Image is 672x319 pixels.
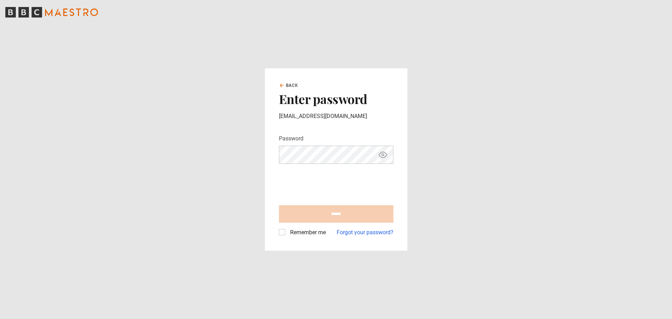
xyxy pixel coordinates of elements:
label: Remember me [287,228,326,237]
h2: Enter password [279,91,393,106]
button: Show password [377,149,389,161]
svg: BBC Maestro [5,7,98,18]
a: Forgot your password? [337,228,393,237]
label: Password [279,134,303,143]
a: Back [279,82,299,89]
p: [EMAIL_ADDRESS][DOMAIN_NAME] [279,112,393,120]
iframe: reCAPTCHA [279,169,385,197]
span: Back [286,82,299,89]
